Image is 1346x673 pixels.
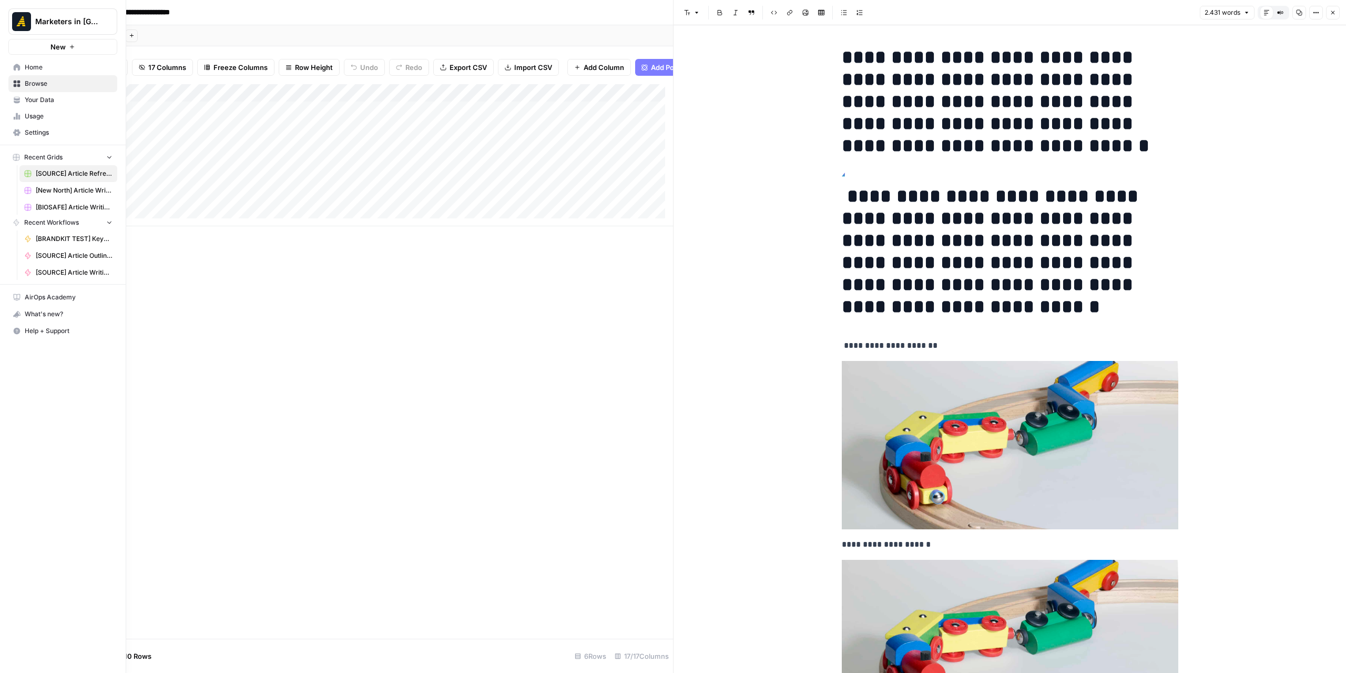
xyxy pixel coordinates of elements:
[433,59,494,76] button: Export CSV
[8,323,117,339] button: Help + Support
[344,59,385,76] button: Undo
[651,62,708,73] span: Add Power Agent
[12,12,31,31] img: Marketers in Demand Logo
[360,62,378,73] span: Undo
[50,42,66,52] span: New
[25,95,113,105] span: Your Data
[389,59,429,76] button: Redo
[1205,8,1240,17] span: 2.431 words
[8,39,117,55] button: New
[36,169,113,178] span: [SOURCE] Article Refresh Grid WIP
[19,247,117,264] a: [SOURCE] Article Outline - Transcript-Driven Articles
[567,59,631,76] button: Add Column
[405,62,422,73] span: Redo
[19,165,117,182] a: [SOURCE] Article Refresh Grid WIP
[25,63,113,72] span: Home
[213,62,268,73] span: Freeze Columns
[36,268,113,277] span: [SOURCE] Article Writing - Transcript-Driven Articles
[8,124,117,141] a: Settings
[570,648,610,665] div: 6 Rows
[635,59,715,76] button: Add Power Agent
[19,230,117,247] a: [BRANDKIT TEST] Keyword-Driven Article: Content Brief
[8,59,117,76] a: Home
[8,8,117,35] button: Workspace: Marketers in Demand
[295,62,333,73] span: Row Height
[36,251,113,260] span: [SOURCE] Article Outline - Transcript-Driven Articles
[197,59,274,76] button: Freeze Columns
[25,79,113,88] span: Browse
[132,59,193,76] button: 17 Columns
[1200,6,1255,19] button: 2.431 words
[25,128,113,137] span: Settings
[8,215,117,230] button: Recent Workflows
[498,59,559,76] button: Import CSV
[8,149,117,165] button: Recent Grids
[36,234,113,244] span: [BRANDKIT TEST] Keyword-Driven Article: Content Brief
[8,306,117,323] button: What's new?
[8,92,117,108] a: Your Data
[25,112,113,121] span: Usage
[35,16,99,27] span: Marketers in [GEOGRAPHIC_DATA]
[25,326,113,336] span: Help + Support
[279,59,340,76] button: Row Height
[36,186,113,195] span: [New North] Article Writing-Transcript-Driven Article Grid
[36,203,113,212] span: [BIOSAFE] Article Writing - Keyword-Driven Article + Source Grid
[24,153,63,162] span: Recent Grids
[19,182,117,199] a: [New North] Article Writing-Transcript-Driven Article Grid
[25,293,113,302] span: AirOps Academy
[514,62,552,73] span: Import CSV
[584,62,624,73] span: Add Column
[610,648,673,665] div: 17/17 Columns
[8,75,117,92] a: Browse
[109,651,151,661] span: Add 10 Rows
[8,289,117,306] a: AirOps Academy
[450,62,487,73] span: Export CSV
[19,199,117,216] a: [BIOSAFE] Article Writing - Keyword-Driven Article + Source Grid
[8,108,117,125] a: Usage
[9,306,117,322] div: What's new?
[148,62,186,73] span: 17 Columns
[19,264,117,281] a: [SOURCE] Article Writing - Transcript-Driven Articles
[24,218,79,227] span: Recent Workflows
